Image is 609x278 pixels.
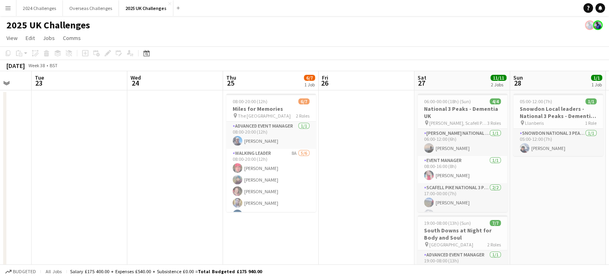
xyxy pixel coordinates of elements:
span: Total Budgeted £175 940.00 [198,268,262,274]
button: Overseas Challenges [63,0,119,16]
div: BST [50,62,58,68]
app-user-avatar: Andy Baker [585,20,595,30]
span: All jobs [44,268,63,274]
button: 2025 UK Challenges [119,0,173,16]
span: Budgeted [13,269,36,274]
div: Salary £175 400.00 + Expenses £540.00 + Subsistence £0.00 = [70,268,262,274]
span: View [6,34,18,42]
a: Comms [60,33,84,43]
a: View [3,33,21,43]
span: Edit [26,34,35,42]
span: Jobs [43,34,55,42]
span: Comms [63,34,81,42]
app-user-avatar: Andy Baker [593,20,603,30]
button: Budgeted [4,267,37,276]
a: Jobs [40,33,58,43]
div: [DATE] [6,62,25,70]
button: 2024 Challenges [16,0,63,16]
a: Edit [22,33,38,43]
h1: 2025 UK Challenges [6,19,90,31]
